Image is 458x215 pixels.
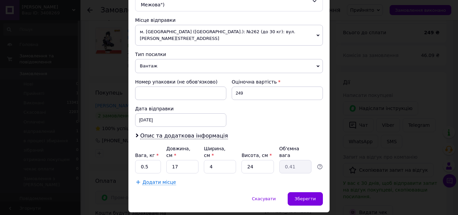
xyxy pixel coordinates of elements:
span: Додати місце [142,179,176,185]
div: Дата відправки [135,105,226,112]
span: м. [GEOGRAPHIC_DATA] ([GEOGRAPHIC_DATA].): №262 (до 30 кг): вул. [PERSON_NAME][STREET_ADDRESS] [135,25,323,46]
span: Тип посилки [135,52,166,57]
div: Номер упаковки (не обов'язково) [135,78,226,85]
span: Вантаж [135,59,323,73]
label: Висота, см [241,153,272,158]
label: Ширина, см [204,146,225,158]
div: Оціночна вартість [232,78,323,85]
div: Об'ємна вага [279,145,311,159]
span: Опис та додаткова інформація [140,132,228,139]
label: Довжина, см [166,146,190,158]
label: Вага, кг [135,153,159,158]
span: Зберегти [295,196,316,201]
span: Місце відправки [135,17,176,23]
span: Скасувати [252,196,276,201]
